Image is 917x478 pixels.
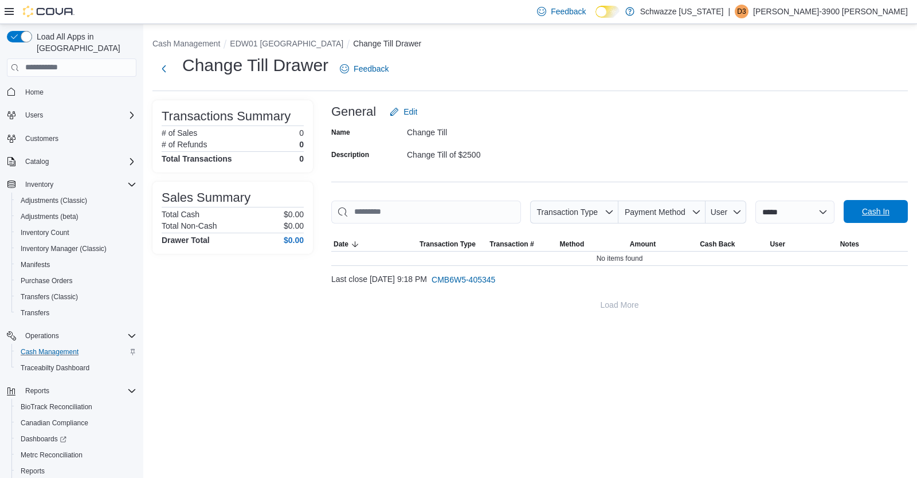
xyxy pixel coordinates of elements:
[21,384,54,398] button: Reports
[16,448,87,462] a: Metrc Reconciliation
[21,212,79,221] span: Adjustments (beta)
[2,383,141,399] button: Reports
[11,273,141,289] button: Purchase Orders
[560,240,585,249] span: Method
[162,140,207,149] h6: # of Refunds
[597,254,643,263] span: No items found
[427,268,500,291] button: CMB6W5-405345
[11,360,141,376] button: Traceabilty Dashboard
[840,240,859,249] span: Notes
[16,464,136,478] span: Reports
[21,402,92,412] span: BioTrack Reconciliation
[2,130,141,147] button: Customers
[152,38,908,52] nav: An example of EuiBreadcrumbs
[16,400,136,414] span: BioTrack Reconciliation
[16,274,77,288] a: Purchase Orders
[700,240,735,249] span: Cash Back
[331,268,908,291] div: Last close [DATE] 9:18 PM
[16,210,136,224] span: Adjustments (beta)
[403,106,417,117] span: Edit
[407,146,561,159] div: Change Till of $2500
[21,292,78,301] span: Transfers (Classic)
[284,236,304,245] h4: $0.00
[11,305,141,321] button: Transfers
[862,206,889,217] span: Cash In
[21,384,136,398] span: Reports
[385,100,422,123] button: Edit
[353,39,421,48] button: Change Till Drawer
[11,447,141,463] button: Metrc Reconciliation
[331,128,350,137] label: Name
[16,361,136,375] span: Traceabilty Dashboard
[16,306,54,320] a: Transfers
[767,237,837,251] button: User
[536,207,598,217] span: Transaction Type
[21,450,83,460] span: Metrc Reconciliation
[16,448,136,462] span: Metrc Reconciliation
[21,196,87,205] span: Adjustments (Classic)
[331,150,369,159] label: Description
[16,258,136,272] span: Manifests
[16,210,83,224] a: Adjustments (beta)
[16,400,97,414] a: BioTrack Reconciliation
[16,258,54,272] a: Manifests
[630,240,656,249] span: Amount
[432,274,495,285] span: CMB6W5-405345
[728,5,730,18] p: |
[11,241,141,257] button: Inventory Manager (Classic)
[21,347,79,356] span: Cash Management
[16,432,71,446] a: Dashboards
[753,5,908,18] p: [PERSON_NAME]-3900 [PERSON_NAME]
[25,386,49,395] span: Reports
[21,85,136,99] span: Home
[489,240,534,249] span: Transaction #
[2,177,141,193] button: Inventory
[16,290,83,304] a: Transfers (Classic)
[16,226,136,240] span: Inventory Count
[25,331,59,340] span: Operations
[299,128,304,138] p: 0
[2,84,141,100] button: Home
[21,155,53,169] button: Catalog
[551,6,586,17] span: Feedback
[625,207,685,217] span: Payment Method
[354,63,389,75] span: Feedback
[284,221,304,230] p: $0.00
[601,299,639,311] span: Load More
[11,209,141,225] button: Adjustments (beta)
[11,257,141,273] button: Manifests
[16,226,74,240] a: Inventory Count
[16,290,136,304] span: Transfers (Classic)
[230,39,343,48] button: EDW01 [GEOGRAPHIC_DATA]
[417,237,487,251] button: Transaction Type
[21,363,89,373] span: Traceabilty Dashboard
[21,178,58,191] button: Inventory
[16,345,83,359] a: Cash Management
[628,237,697,251] button: Amount
[21,108,136,122] span: Users
[11,193,141,209] button: Adjustments (Classic)
[11,431,141,447] a: Dashboards
[21,228,69,237] span: Inventory Count
[21,418,88,428] span: Canadian Compliance
[152,57,175,80] button: Next
[16,416,136,430] span: Canadian Compliance
[595,6,620,18] input: Dark Mode
[331,237,417,251] button: Date
[420,240,476,249] span: Transaction Type
[162,191,250,205] h3: Sales Summary
[21,276,73,285] span: Purchase Orders
[16,361,94,375] a: Traceabilty Dashboard
[735,5,749,18] div: Daniel-3900 Lopez
[16,464,49,478] a: Reports
[16,416,93,430] a: Canadian Compliance
[16,242,136,256] span: Inventory Manager (Classic)
[25,134,58,143] span: Customers
[770,240,785,249] span: User
[844,200,908,223] button: Cash In
[21,329,64,343] button: Operations
[11,399,141,415] button: BioTrack Reconciliation
[32,31,136,54] span: Load All Apps in [GEOGRAPHIC_DATA]
[25,88,44,97] span: Home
